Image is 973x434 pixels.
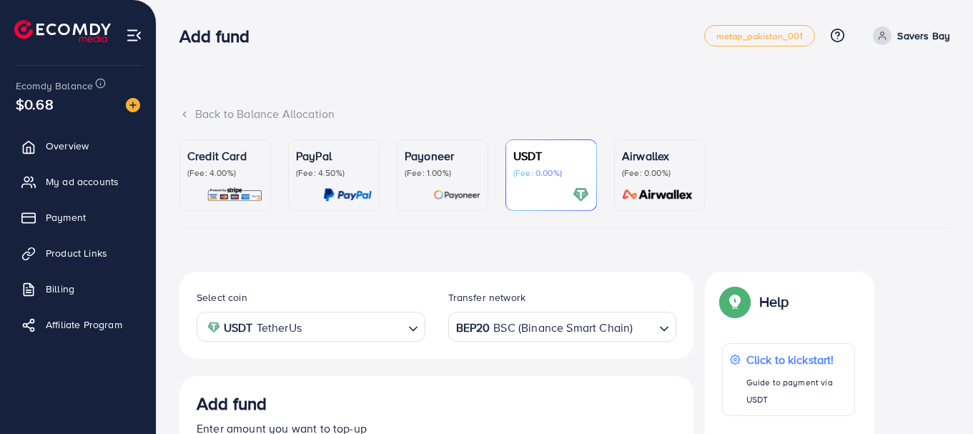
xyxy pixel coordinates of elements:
h3: Add fund [179,26,261,46]
p: (Fee: 0.00%) [622,167,698,179]
a: metap_pakistan_001 [704,25,816,46]
input: Search for option [306,316,402,338]
span: Billing [46,282,74,296]
img: card [433,187,480,203]
p: Savers Bay [897,27,950,44]
img: menu [126,27,142,44]
img: card [323,187,372,203]
p: Guide to payment via USDT [746,374,847,408]
span: $0.68 [16,94,54,114]
a: Payment [11,203,145,232]
span: Payment [46,210,86,225]
p: (Fee: 4.50%) [296,167,372,179]
strong: USDT [224,317,253,338]
span: TetherUs [257,317,302,338]
p: Payoneer [405,147,480,164]
img: card [207,187,263,203]
img: logo [14,20,111,42]
img: image [126,98,140,112]
img: coin [207,321,220,334]
a: Billing [11,275,145,303]
a: Product Links [11,239,145,267]
p: (Fee: 4.00%) [187,167,263,179]
span: Ecomdy Balance [16,79,93,93]
input: Search for option [634,316,653,338]
div: Back to Balance Allocation [179,106,950,122]
span: Product Links [46,246,107,260]
strong: BEP20 [456,317,490,338]
span: My ad accounts [46,174,119,189]
img: card [573,187,589,203]
span: Overview [46,139,89,153]
span: Affiliate Program [46,317,122,332]
p: USDT [513,147,589,164]
p: Help [759,293,789,310]
span: BSC (Binance Smart Chain) [493,317,633,338]
div: Search for option [197,312,425,341]
a: My ad accounts [11,167,145,196]
p: Airwallex [622,147,698,164]
span: metap_pakistan_001 [716,31,804,41]
label: Select coin [197,290,247,305]
a: Affiliate Program [11,310,145,339]
p: (Fee: 1.00%) [405,167,480,179]
img: Popup guide [722,289,748,315]
p: Click to kickstart! [746,351,847,368]
p: PayPal [296,147,372,164]
h3: Add fund [197,393,267,414]
img: card [618,187,698,203]
a: Overview [11,132,145,160]
p: (Fee: 0.00%) [513,167,589,179]
a: Savers Bay [867,26,950,45]
p: Credit Card [187,147,263,164]
label: Transfer network [448,290,526,305]
div: Search for option [448,312,677,341]
iframe: Chat [912,370,962,423]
